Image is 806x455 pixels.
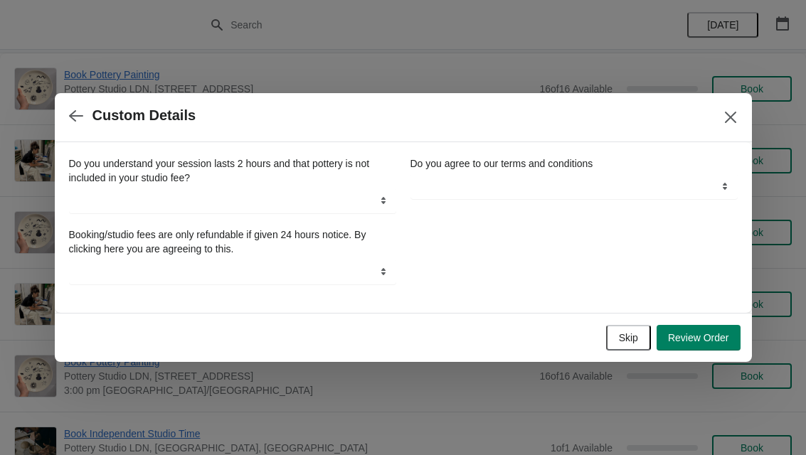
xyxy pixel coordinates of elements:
span: Review Order [668,332,729,343]
span: Skip [619,332,638,343]
button: Review Order [657,325,741,350]
button: Close [718,105,743,130]
button: Skip [606,325,651,350]
label: Do you agree to our terms and conditions [410,156,593,171]
label: Booking/studio fees are only refundable if given 24 hours notice. By clicking here you are agreei... [69,227,396,256]
label: Do you understand your session lasts 2 hours and that pottery is not included in your studio fee? [69,156,396,185]
h2: Custom Details [92,107,196,124]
